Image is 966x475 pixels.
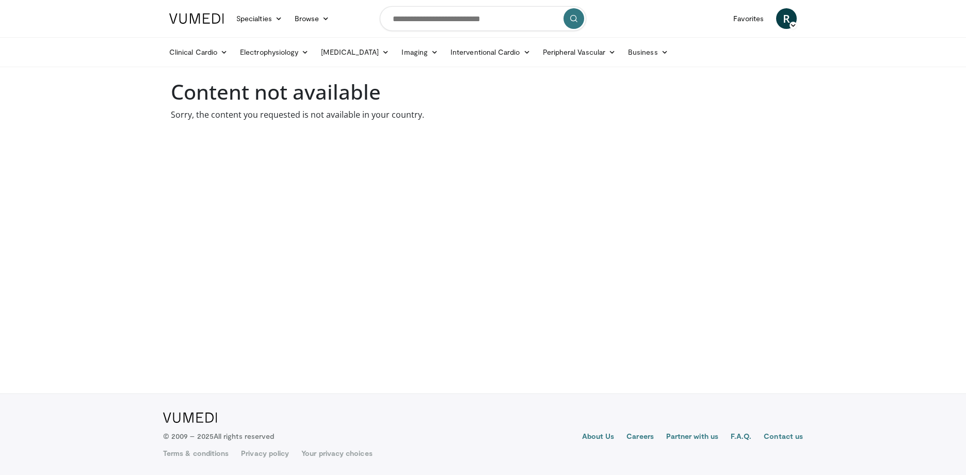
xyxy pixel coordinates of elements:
a: R [776,8,797,29]
a: Business [622,42,674,62]
a: Your privacy choices [301,448,372,458]
a: Clinical Cardio [163,42,234,62]
a: Browse [288,8,336,29]
img: VuMedi Logo [169,13,224,24]
a: Specialties [230,8,288,29]
h1: Content not available [171,80,795,104]
a: Careers [626,431,654,444]
input: Search topics, interventions [380,6,586,31]
a: F.A.Q. [731,431,751,444]
a: Terms & conditions [163,448,229,458]
a: Peripheral Vascular [537,42,622,62]
a: Interventional Cardio [444,42,537,62]
a: Imaging [395,42,444,62]
a: [MEDICAL_DATA] [315,42,395,62]
p: © 2009 – 2025 [163,431,274,441]
a: Contact us [764,431,803,444]
span: All rights reserved [214,432,274,440]
img: VuMedi Logo [163,413,217,423]
a: Privacy policy [241,448,289,458]
a: Electrophysiology [234,42,315,62]
a: Partner with us [666,431,718,444]
p: Sorry, the content you requested is not available in your country. [171,108,795,121]
a: About Us [582,431,615,444]
a: Favorites [727,8,770,29]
